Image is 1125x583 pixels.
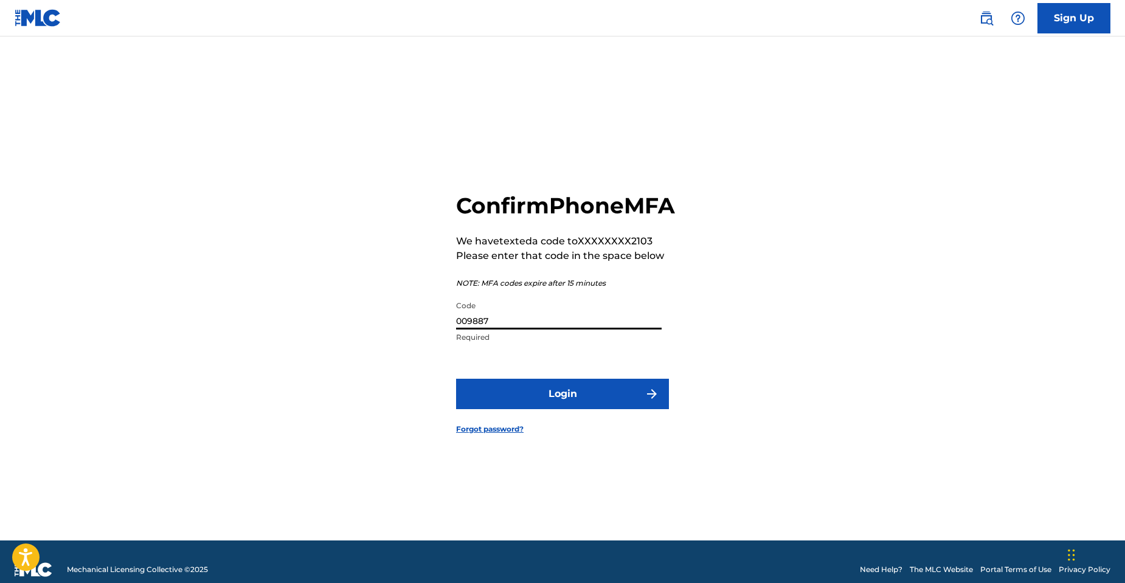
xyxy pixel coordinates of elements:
[1059,564,1110,575] a: Privacy Policy
[456,278,675,289] p: NOTE: MFA codes expire after 15 minutes
[1037,3,1110,33] a: Sign Up
[860,564,902,575] a: Need Help?
[645,387,659,401] img: f7272a7cc735f4ea7f67.svg
[456,379,669,409] button: Login
[1011,11,1025,26] img: help
[15,562,52,577] img: logo
[456,234,675,249] p: We have texted a code to XXXXXXXX2103
[1006,6,1030,30] div: Help
[979,11,994,26] img: search
[456,424,524,435] a: Forgot password?
[15,9,61,27] img: MLC Logo
[456,249,675,263] p: Please enter that code in the space below
[1068,537,1075,573] div: Drag
[67,564,208,575] span: Mechanical Licensing Collective © 2025
[456,332,662,343] p: Required
[456,192,675,219] h2: Confirm Phone MFA
[974,6,999,30] a: Public Search
[980,564,1051,575] a: Portal Terms of Use
[1064,525,1125,583] iframe: Chat Widget
[910,564,973,575] a: The MLC Website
